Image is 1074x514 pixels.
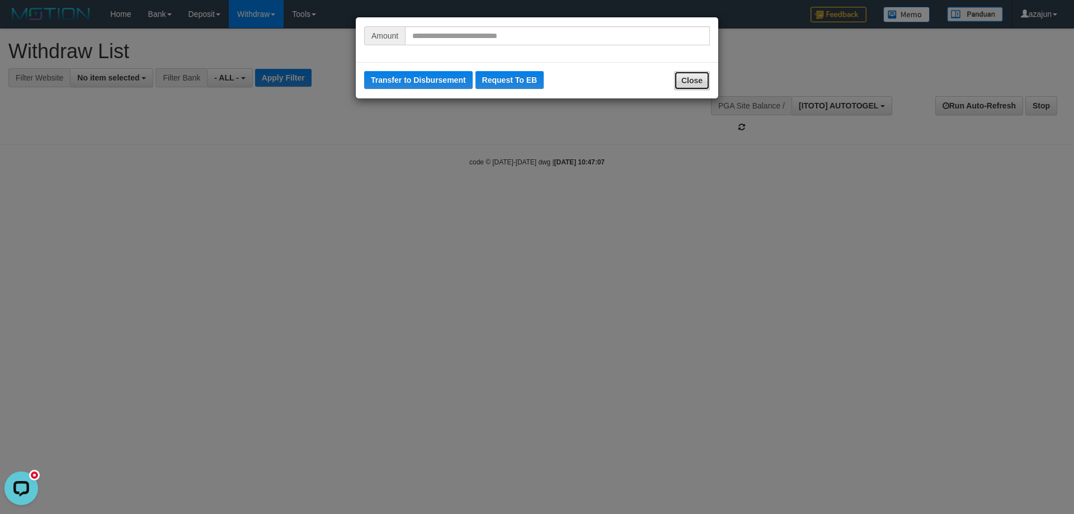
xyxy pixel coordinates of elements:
button: Transfer to Disbursement [364,71,473,89]
span: Amount [364,26,405,45]
div: new message indicator [29,3,40,13]
button: Open LiveChat chat widget [4,4,38,38]
button: Request To EB [475,71,544,89]
button: Close [674,71,710,90]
